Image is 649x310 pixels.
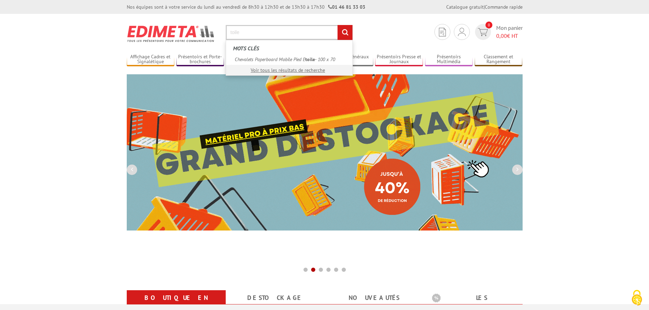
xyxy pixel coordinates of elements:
a: nouveautés [333,292,415,304]
a: Présentoirs Multimédia [425,54,473,65]
a: Présentoirs Presse et Journaux [375,54,423,65]
a: Catalogue gratuit [446,4,484,10]
img: devis rapide [439,28,446,36]
span: Mon panier [496,24,523,40]
img: devis rapide [478,28,488,36]
a: Affichage Cadres et Signalétique [127,54,175,65]
b: Les promotions [432,292,519,305]
span: Mots clés [233,45,259,52]
a: devis rapide 0 Mon panier 0,00€ HT [473,24,523,40]
input: Rechercher un produit ou une référence... [226,25,353,40]
button: Cookies (fenêtre modale) [625,286,649,310]
a: Chevalets Paperboard Mobile Pied Etoile- 100 x 70 [231,54,347,65]
a: Présentoirs et Porte-brochures [176,54,224,65]
div: Nos équipes sont à votre service du lundi au vendredi de 8h30 à 12h30 et de 13h30 à 17h30 [127,3,365,10]
span: 0 [485,22,492,28]
strong: 01 46 81 33 03 [328,4,365,10]
span: € HT [496,32,523,40]
img: Présentoir, panneau, stand - Edimeta - PLV, affichage, mobilier bureau, entreprise [127,21,215,47]
em: toile [305,56,315,62]
a: Commande rapide [485,4,523,10]
span: 0,00 [496,32,507,39]
div: Rechercher un produit ou une référence... [226,40,353,76]
img: devis rapide [458,28,466,36]
img: Cookies (fenêtre modale) [628,289,646,307]
div: | [446,3,523,10]
a: Voir tous les résultats de recherche [251,67,325,73]
input: rechercher [338,25,352,40]
a: Destockage [234,292,316,304]
a: Classement et Rangement [475,54,523,65]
